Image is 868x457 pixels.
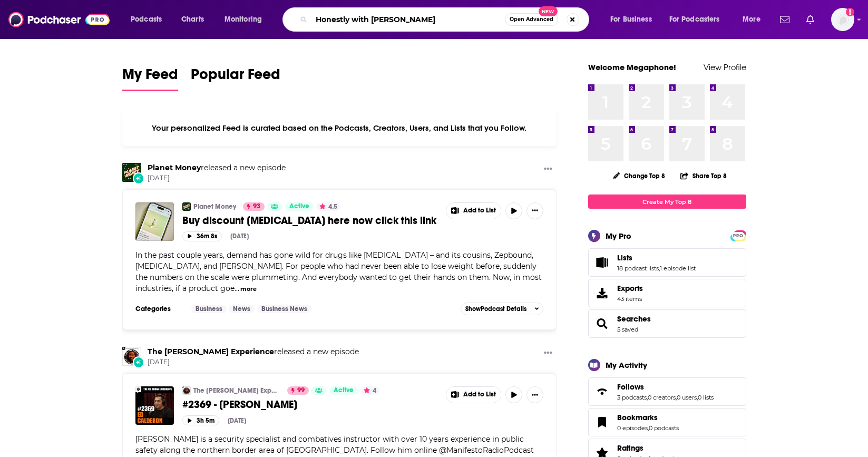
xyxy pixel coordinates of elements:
[287,386,309,395] a: 99
[135,250,542,293] span: In the past couple years, demand has gone wild for drugs like [MEDICAL_DATA] – and its cousins, Z...
[463,207,496,215] span: Add to List
[617,443,643,453] span: Ratings
[182,214,436,227] span: Buy discount [MEDICAL_DATA] here now click this link
[659,265,660,272] span: ,
[540,347,557,360] button: Show More Button
[182,415,219,425] button: 3h 5m
[649,424,679,432] a: 0 podcasts
[617,295,643,303] span: 43 items
[831,8,854,31] span: Logged in as MegaphoneSupport
[732,232,745,240] span: PRO
[526,386,543,403] button: Show More Button
[617,265,659,272] a: 18 podcast lists
[617,413,658,422] span: Bookmarks
[297,385,305,396] span: 99
[592,415,613,430] a: Bookmarks
[329,386,358,395] a: Active
[122,65,178,91] a: My Feed
[743,12,760,27] span: More
[135,386,174,425] img: #2369 - Ed Calderon
[182,214,438,227] a: Buy discount [MEDICAL_DATA] here now click this link
[360,386,379,395] button: 4
[588,279,746,307] a: Exports
[698,394,714,401] a: 0 lists
[617,284,643,293] span: Exports
[182,398,297,411] span: #2369 - [PERSON_NAME]
[193,386,280,395] a: The [PERSON_NAME] Experience
[697,394,698,401] span: ,
[257,305,311,313] a: Business News
[229,305,255,313] a: News
[174,11,210,28] a: Charts
[292,7,599,32] div: Search podcasts, credits, & more...
[677,394,697,401] a: 0 users
[592,286,613,300] span: Exports
[617,253,632,262] span: Lists
[588,195,746,209] a: Create My Top 8
[704,62,746,72] a: View Profile
[676,394,677,401] span: ,
[122,347,141,366] a: The Joe Rogan Experience
[606,231,631,241] div: My Pro
[446,203,501,219] button: Show More Button
[540,163,557,176] button: Show More Button
[334,385,354,396] span: Active
[148,347,359,357] h3: released a new episode
[617,394,647,401] a: 3 podcasts
[802,11,818,28] a: Show notifications dropdown
[831,8,854,31] img: User Profile
[253,201,260,212] span: 93
[617,314,651,324] span: Searches
[776,11,794,28] a: Show notifications dropdown
[610,12,652,27] span: For Business
[122,163,141,182] img: Planet Money
[230,232,249,240] div: [DATE]
[461,303,544,315] button: ShowPodcast Details
[8,9,110,30] img: Podchaser - Follow, Share and Rate Podcasts
[182,231,222,241] button: 36m 8s
[316,202,340,211] button: 4.5
[285,202,314,211] a: Active
[135,202,174,241] img: Buy discount Ozempic here now click this link
[831,8,854,31] button: Show profile menu
[510,17,553,22] span: Open Advanced
[240,285,257,294] button: more
[617,382,644,392] span: Follows
[148,347,274,356] a: The Joe Rogan Experience
[588,309,746,338] span: Searches
[446,387,501,403] button: Show More Button
[122,65,178,90] span: My Feed
[588,62,676,72] a: Welcome Megaphone!
[539,6,558,16] span: New
[123,11,175,28] button: open menu
[588,377,746,406] span: Follows
[217,11,276,28] button: open menu
[669,12,720,27] span: For Podcasters
[732,231,745,239] a: PRO
[846,8,854,16] svg: Email not verified
[193,202,236,211] a: Planet Money
[660,265,696,272] a: 1 episode list
[181,12,204,27] span: Charts
[617,253,696,262] a: Lists
[182,202,191,211] img: Planet Money
[648,394,676,401] a: 0 creators
[235,284,239,293] span: ...
[133,172,144,184] div: New Episode
[592,316,613,331] a: Searches
[182,386,191,395] img: The Joe Rogan Experience
[135,305,183,313] h3: Categories
[647,394,648,401] span: ,
[648,424,649,432] span: ,
[148,358,359,367] span: [DATE]
[680,166,727,186] button: Share Top 8
[191,65,280,91] a: Popular Feed
[148,174,286,183] span: [DATE]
